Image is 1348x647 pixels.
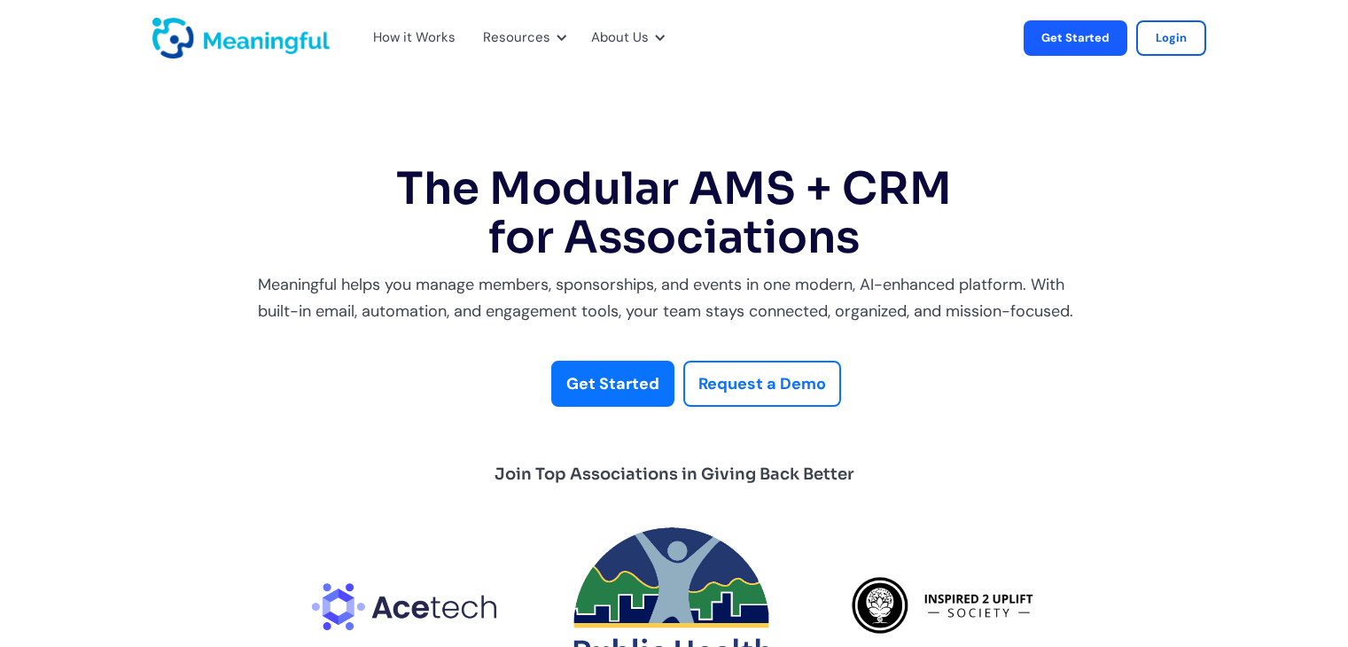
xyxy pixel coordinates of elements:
div: About Us [580,9,670,67]
strong: Get Started [566,373,659,394]
div: How it Works [362,9,464,67]
div: Meaningful helps you manage members, sponsorships, and events in one modern, AI-enhanced platform... [258,271,1091,325]
strong: Request a Demo [698,373,826,394]
div: Join Top Associations in Giving Back Better [495,460,854,488]
div: Resources [483,27,550,50]
a: How it Works [373,27,442,50]
a: home [152,18,197,58]
div: About Us [591,27,649,50]
div: How it Works [373,27,456,50]
h1: The Modular AMS + CRM for Associations [258,165,1091,262]
a: Get Started [1024,20,1127,56]
div: Resources [472,9,572,67]
a: Request a Demo [683,361,841,408]
a: Login [1136,20,1206,56]
a: Get Started [551,361,674,408]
